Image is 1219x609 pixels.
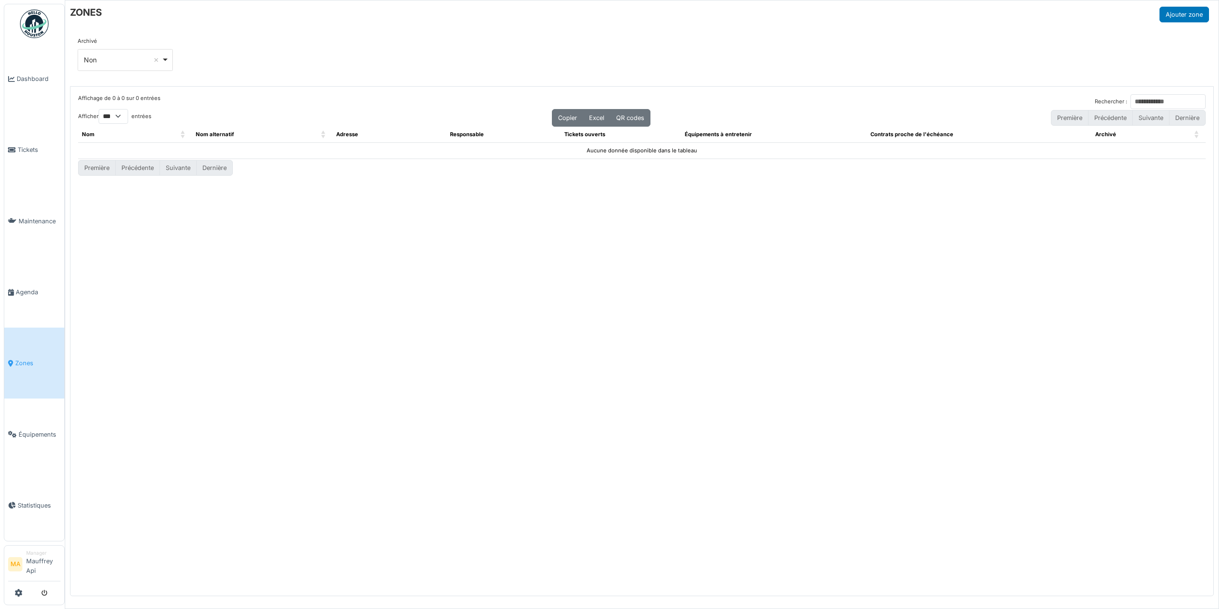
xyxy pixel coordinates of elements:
[870,131,953,138] span: Contrats proche de l'échéance
[589,114,604,121] span: Excel
[78,109,151,124] label: Afficher entrées
[16,288,60,297] span: Agenda
[4,328,64,399] a: Zones
[180,127,186,142] span: Nom: Activate to sort
[196,131,234,138] span: Nom alternatif
[78,37,97,45] label: Archivé
[558,114,577,121] span: Copier
[4,470,64,541] a: Statistiques
[1159,7,1209,22] button: Ajouter zone
[151,55,161,65] button: Remove item: 'false'
[78,160,233,176] nav: pagination
[685,131,752,138] span: Équipements à entretenir
[616,114,644,121] span: QR codes
[1194,127,1200,142] span: Archivé: Activate to sort
[564,131,605,138] span: Tickets ouverts
[26,549,60,557] div: Manager
[321,127,327,142] span: Nom alternatif: Activate to sort
[78,142,1206,159] td: Aucune donnée disponible dans le tableau
[18,145,60,154] span: Tickets
[17,74,60,83] span: Dashboard
[336,131,358,138] span: Adresse
[84,55,161,65] div: Non
[20,10,49,38] img: Badge_color-CXgf-gQk.svg
[26,549,60,579] li: Mauffrey Api
[1051,110,1206,126] nav: pagination
[4,186,64,257] a: Maintenance
[15,359,60,368] span: Zones
[8,549,60,581] a: MA ManagerMauffrey Api
[70,7,102,18] h6: ZONES
[78,94,160,109] div: Affichage de 0 à 0 sur 0 entrées
[1095,131,1116,138] span: Archivé
[1095,98,1127,106] label: Rechercher :
[450,131,484,138] span: Responsable
[19,430,60,439] span: Équipements
[99,109,128,124] select: Afficherentrées
[4,43,64,114] a: Dashboard
[19,217,60,226] span: Maintenance
[18,501,60,510] span: Statistiques
[8,557,22,571] li: MA
[583,109,610,127] button: Excel
[610,109,650,127] button: QR codes
[4,399,64,469] a: Équipements
[4,257,64,328] a: Agenda
[82,131,94,138] span: Nom
[4,114,64,185] a: Tickets
[552,109,583,127] button: Copier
